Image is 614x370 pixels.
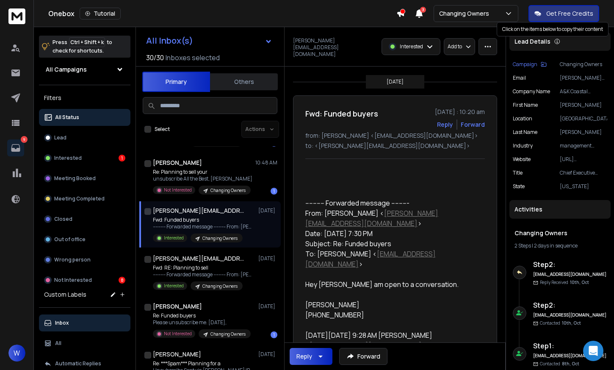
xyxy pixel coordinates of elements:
[39,129,130,146] button: Lead
[55,320,69,326] p: Inbox
[387,78,404,85] p: [DATE]
[533,353,607,359] h6: [EMAIL_ADDRESS][DOMAIN_NAME]
[39,314,130,331] button: Inbox
[39,61,130,78] button: All Campaigns
[54,216,72,223] p: Closed
[305,198,478,208] div: ---------- Forwarded message ---------
[164,187,192,193] p: Not Interested
[7,139,24,156] a: 9
[437,120,453,129] button: Reply
[513,61,547,68] button: Campaign
[153,169,252,175] p: Re: Planning to sell your
[153,206,246,215] h1: [PERSON_NAME][EMAIL_ADDRESS][DOMAIN_NAME]
[513,102,538,108] p: First Name
[583,341,603,361] div: Open Intercom Messenger
[305,300,478,310] div: [PERSON_NAME]
[146,36,193,45] h1: All Inbox(s)
[513,156,531,163] p: website
[339,348,387,365] button: Forward
[21,136,28,143] p: 9
[146,53,164,63] span: 30 / 30
[560,129,607,136] p: [PERSON_NAME]
[164,331,192,337] p: Not Interested
[8,345,25,362] button: W
[528,5,599,22] button: Get Free Credits
[514,242,531,249] span: 2 Steps
[513,75,526,81] p: Email
[540,320,581,326] p: Contacted
[560,156,607,163] p: [URL][DOMAIN_NAME]
[509,200,611,219] div: Activities
[164,235,184,241] p: Interested
[202,283,238,289] p: Changing Owners
[53,38,112,55] p: Press to check for shortcuts.
[305,249,478,269] div: To: [PERSON_NAME] < >
[513,142,533,149] p: industry
[439,9,492,18] p: Changing Owners
[560,61,607,68] p: Changing Owners
[513,88,550,95] p: Company Name
[258,255,277,262] p: [DATE]
[546,9,593,18] p: Get Free Credits
[210,331,246,337] p: Changing Owners
[560,183,607,190] p: [US_STATE]
[513,115,532,122] p: location
[153,217,254,223] p: Fwd: Funded buyers
[153,271,254,278] p: ---------- Forwarded message --------- From: [PERSON_NAME]
[54,256,91,263] p: Wrong person
[166,53,220,63] h3: Inboxes selected
[271,331,277,338] div: 1
[533,259,607,270] h6: Step 2 :
[54,236,86,243] p: Out of office
[39,190,130,207] button: Meeting Completed
[513,129,537,136] p: Last Name
[80,8,121,19] button: Tutorial
[55,114,79,121] p: All Status
[435,108,485,116] p: [DATE] : 10:20 am
[540,361,579,367] p: Contacted
[39,272,130,289] button: Not Interested8
[139,32,279,49] button: All Inbox(s)
[514,242,606,249] div: |
[258,207,277,214] p: [DATE]
[39,150,130,167] button: Interested1
[202,235,238,242] p: Changing Owners
[461,120,485,129] div: Forward
[290,348,332,365] button: Reply
[514,37,550,46] p: Lead Details
[39,92,130,104] h3: Filters
[39,211,130,228] button: Closed
[54,175,96,182] p: Meeting Booked
[69,37,105,47] span: Ctrl + Shift + k
[258,351,277,358] p: [DATE]
[305,310,478,320] div: [PHONE_NUMBER]
[305,131,485,140] p: from: [PERSON_NAME] <[EMAIL_ADDRESS][DOMAIN_NAME]>
[305,228,478,239] div: Date: [DATE] 7:30 PM
[153,319,251,326] p: Please unsubscribe me. [DATE],
[119,155,125,161] div: 1
[570,279,589,285] span: 10th, Oct
[513,183,525,190] p: State
[400,43,423,50] p: Interested
[560,115,607,122] p: [GEOGRAPHIC_DATA]
[54,277,92,284] p: Not Interested
[514,229,606,237] h1: Changing Owners
[153,159,202,167] h1: [PERSON_NAME]
[258,303,277,310] p: [DATE]
[255,159,277,166] p: 10:48 AM
[560,170,607,176] p: Chief Executive Officer
[119,277,125,284] div: 8
[153,312,251,319] p: Re: Funded buyers
[448,43,462,50] p: Add to
[48,8,396,19] div: Onebox
[54,155,82,161] p: Interested
[560,142,607,149] p: management consulting
[153,223,254,230] p: ---------- Forwarded message --------- From: [PERSON_NAME]
[293,37,376,58] p: [PERSON_NAME][EMAIL_ADDRESS][DOMAIN_NAME]
[310,341,422,350] a: [EMAIL_ADDRESS][DOMAIN_NAME]
[560,88,607,95] p: A&K Coastal Connections
[497,22,608,36] div: Click on the items below to copy their content
[540,279,589,286] p: Reply Received
[142,72,210,92] button: Primary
